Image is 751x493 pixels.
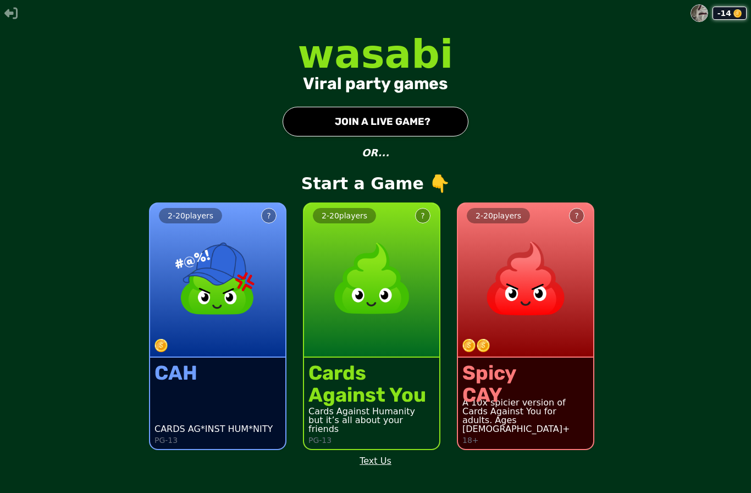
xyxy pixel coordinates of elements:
div: CARDS AG*INST HUM*NITY [154,425,273,434]
div: wasabi [298,34,454,74]
div: A 10x spicier version of Cards Against You for adults. Ages [DEMOGRAPHIC_DATA]+ [462,398,589,434]
div: -14 [713,7,747,20]
img: product image [323,230,420,327]
button: ? [569,208,584,223]
button: ? [415,208,430,223]
div: CAY [462,384,516,406]
div: ? [421,210,424,221]
div: Against You [308,384,426,406]
div: Cards Against Humanity [308,407,435,416]
p: PG-13 [308,436,332,445]
img: product image [169,230,266,327]
p: PG-13 [154,436,178,445]
div: Cards [308,362,426,384]
span: 2 - 20 players [322,211,367,220]
button: ? [261,208,277,223]
div: ? [575,210,578,221]
button: JOIN A LIVE GAME? [283,107,468,136]
img: coin [733,9,742,18]
div: but it’s all about your friends [308,416,435,434]
div: CAH [154,362,197,384]
div: Viral party games [303,74,448,94]
p: Start a Game 👇 [301,174,450,194]
img: token [154,339,168,352]
p: 18+ [462,436,479,445]
img: token [477,339,490,352]
p: OR... [362,145,389,161]
div: Spicy [462,362,516,384]
img: product image [477,230,574,327]
div: ? [267,210,270,221]
button: Profile-14coin [691,4,747,22]
span: 2 - 20 players [168,211,213,220]
a: Text Us [360,454,391,468]
img: Profile [691,5,708,21]
img: token [462,339,476,352]
span: 2 - 20 players [476,211,521,220]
